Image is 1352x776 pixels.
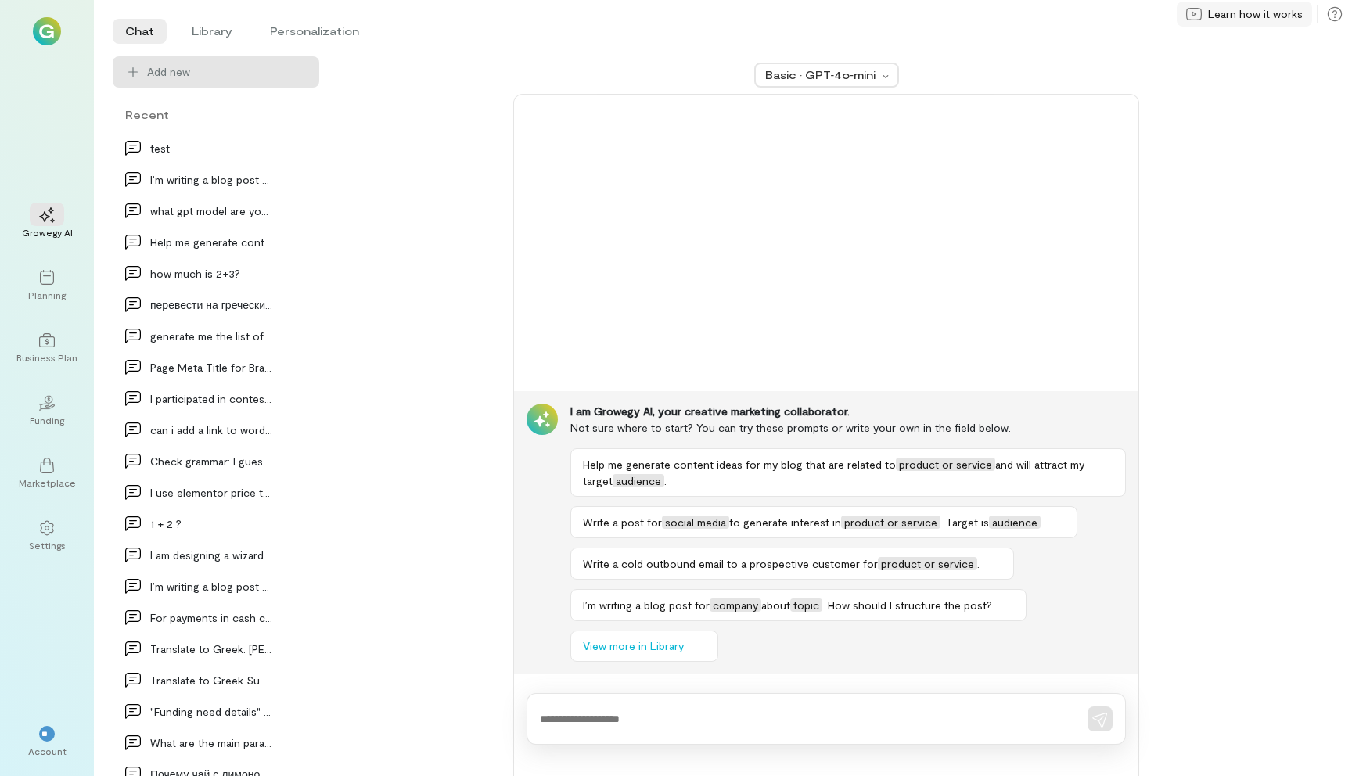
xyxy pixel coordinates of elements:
div: 1 + 2 ? [150,516,272,532]
div: I am designing a wizard that helps the new user t… [150,547,272,563]
span: audience [613,474,664,487]
span: Help me generate content ideas for my blog that are related to [583,458,896,471]
span: company [710,598,761,612]
div: Settings [29,539,66,551]
div: Check grammar: I guess I have some relevant exper… [150,453,272,469]
div: can i add a link to wordpress wpforms checkbox fi… [150,422,272,438]
a: Planning [19,257,75,314]
a: Settings [19,508,75,564]
a: Business Plan [19,320,75,376]
span: . [664,474,667,487]
button: Write a post forsocial mediato generate interest inproduct or service. Target isaudience. [570,506,1077,538]
div: generate me the list of 35 top countries by size [150,328,272,344]
div: Marketplace [19,476,76,489]
a: Funding [19,383,75,439]
button: I’m writing a blog post forcompanyabouttopic. How should I structure the post? [570,589,1027,621]
div: Not sure where to start? You can try these prompts or write your own in the field below. [570,419,1126,436]
span: Add new [147,64,307,80]
li: Library [179,19,245,44]
div: "Funding need details" or "Funding needs details"? [150,703,272,720]
span: topic [790,598,822,612]
div: I’m writing a blog post for company about topic.… [150,171,272,188]
span: View more in Library [583,638,684,654]
div: Growegy AI [22,226,73,239]
div: Translate to Greek: [PERSON_NAME] Court Administrative Com… [150,641,272,657]
div: For payments in cash contact [PERSON_NAME] at [GEOGRAPHIC_DATA]… [150,609,272,626]
span: . Target is [940,516,989,529]
div: перевести на греческий и английский и : При расс… [150,296,272,313]
span: product or service [896,458,995,471]
div: Account [28,745,67,757]
span: social media [662,516,729,529]
div: What are the main parameters when describing the… [150,735,272,751]
div: Recent [113,106,319,123]
button: Write a cold outbound email to a prospective customer forproduct or service. [570,548,1014,580]
div: I’m writing a blog post for company about topic.… [150,578,272,595]
div: what gpt model are you? [150,203,272,219]
div: test [150,140,272,156]
span: . [1041,516,1043,529]
span: about [761,598,790,612]
div: Help me generate content ideas for my blog that a… [150,234,272,250]
div: how much is 2+3? [150,265,272,282]
span: . [977,557,980,570]
span: Learn how it works [1208,6,1303,22]
div: Page Meta Title for Brand [150,359,272,375]
div: I am Growegy AI, your creative marketing collaborator. [570,404,1126,419]
span: Write a cold outbound email to a prospective customer for [583,557,878,570]
div: I use elementor price table, can I get the plan s… [150,484,272,501]
div: I participated in contest on codeforces, the cont… [150,390,272,407]
div: Translate to Greek Subject: Offer for fixing the… [150,672,272,688]
button: Help me generate content ideas for my blog that are related toproduct or serviceand will attract ... [570,448,1126,497]
a: Growegy AI [19,195,75,251]
div: Funding [30,414,64,426]
span: Write a post for [583,516,662,529]
span: I’m writing a blog post for [583,598,710,612]
li: Personalization [257,19,372,44]
span: to generate interest in [729,516,841,529]
span: audience [989,516,1041,529]
button: View more in Library [570,630,718,662]
span: product or service [878,557,977,570]
li: Chat [113,19,167,44]
a: Marketplace [19,445,75,501]
span: product or service [841,516,940,529]
span: . How should I structure the post? [822,598,992,612]
div: Business Plan [16,351,77,364]
div: Planning [28,289,66,301]
div: Basic · GPT‑4o‑mini [765,67,878,83]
